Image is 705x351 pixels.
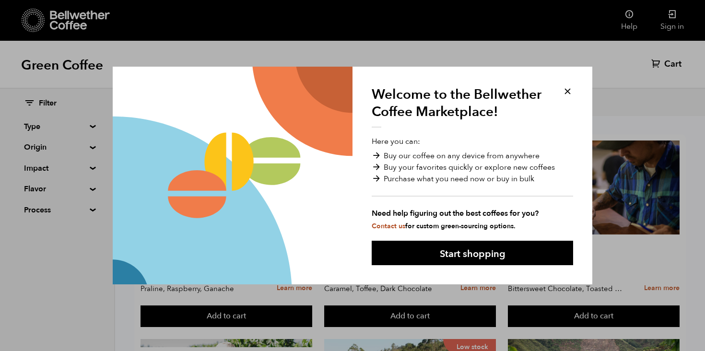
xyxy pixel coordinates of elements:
[372,162,573,173] li: Buy your favorites quickly or explore new coffees
[372,208,573,219] strong: Need help figuring out the best coffees for you?
[372,173,573,185] li: Purchase what you need now or buy in bulk
[372,241,573,265] button: Start shopping
[372,86,549,128] h1: Welcome to the Bellwether Coffee Marketplace!
[372,222,405,231] a: Contact us
[372,222,516,231] small: for custom green-sourcing options.
[372,136,573,231] p: Here you can:
[372,150,573,162] li: Buy our coffee on any device from anywhere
